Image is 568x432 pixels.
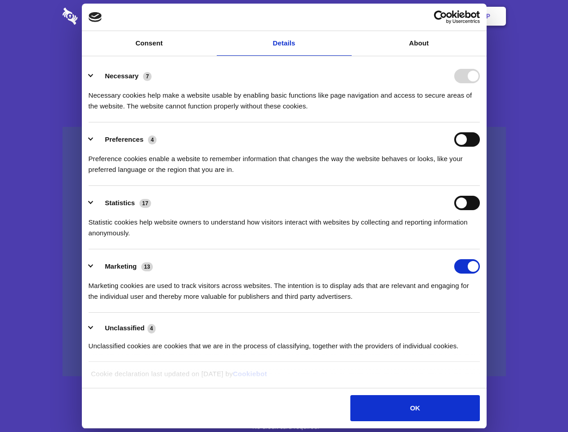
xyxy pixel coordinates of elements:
img: logo [89,12,102,22]
div: Marketing cookies are used to track visitors across websites. The intention is to display ads tha... [89,274,480,302]
button: Marketing (13) [89,259,159,274]
div: Cookie declaration last updated on [DATE] by [84,369,484,386]
span: 4 [148,324,156,333]
h4: Auto-redaction of sensitive data, encrypted data sharing and self-destructing private chats. Shar... [63,82,506,112]
div: Necessary cookies help make a website usable by enabling basic functions like page navigation and... [89,83,480,112]
a: Login [408,2,447,30]
a: Pricing [264,2,303,30]
a: Cookiebot [233,370,267,378]
a: Wistia video thumbnail [63,127,506,377]
div: Preference cookies enable a website to remember information that changes the way the website beha... [89,147,480,175]
div: Unclassified cookies are cookies that we are in the process of classifying, together with the pro... [89,334,480,351]
img: logo-wordmark-white-trans-d4663122ce5f474addd5e946df7df03e33cb6a1c49d2221995e7729f52c070b2.svg [63,8,139,25]
span: 17 [139,199,151,208]
a: Contact [365,2,406,30]
button: Unclassified (4) [89,323,161,334]
label: Marketing [105,262,137,270]
button: Statistics (17) [89,196,157,210]
label: Statistics [105,199,135,207]
label: Preferences [105,135,143,143]
span: 13 [141,262,153,271]
label: Necessary [105,72,139,80]
span: 7 [143,72,152,81]
div: Statistic cookies help website owners to understand how visitors interact with websites by collec... [89,210,480,238]
button: Preferences (4) [89,132,162,147]
a: Consent [82,31,217,56]
h1: Eliminate Slack Data Loss. [63,40,506,73]
a: About [352,31,487,56]
button: Necessary (7) [89,69,157,83]
iframe: Drift Widget Chat Controller [523,387,557,421]
span: 4 [148,135,157,144]
a: Details [217,31,352,56]
button: OK [350,395,479,421]
a: Usercentrics Cookiebot - opens in a new window [401,10,480,24]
